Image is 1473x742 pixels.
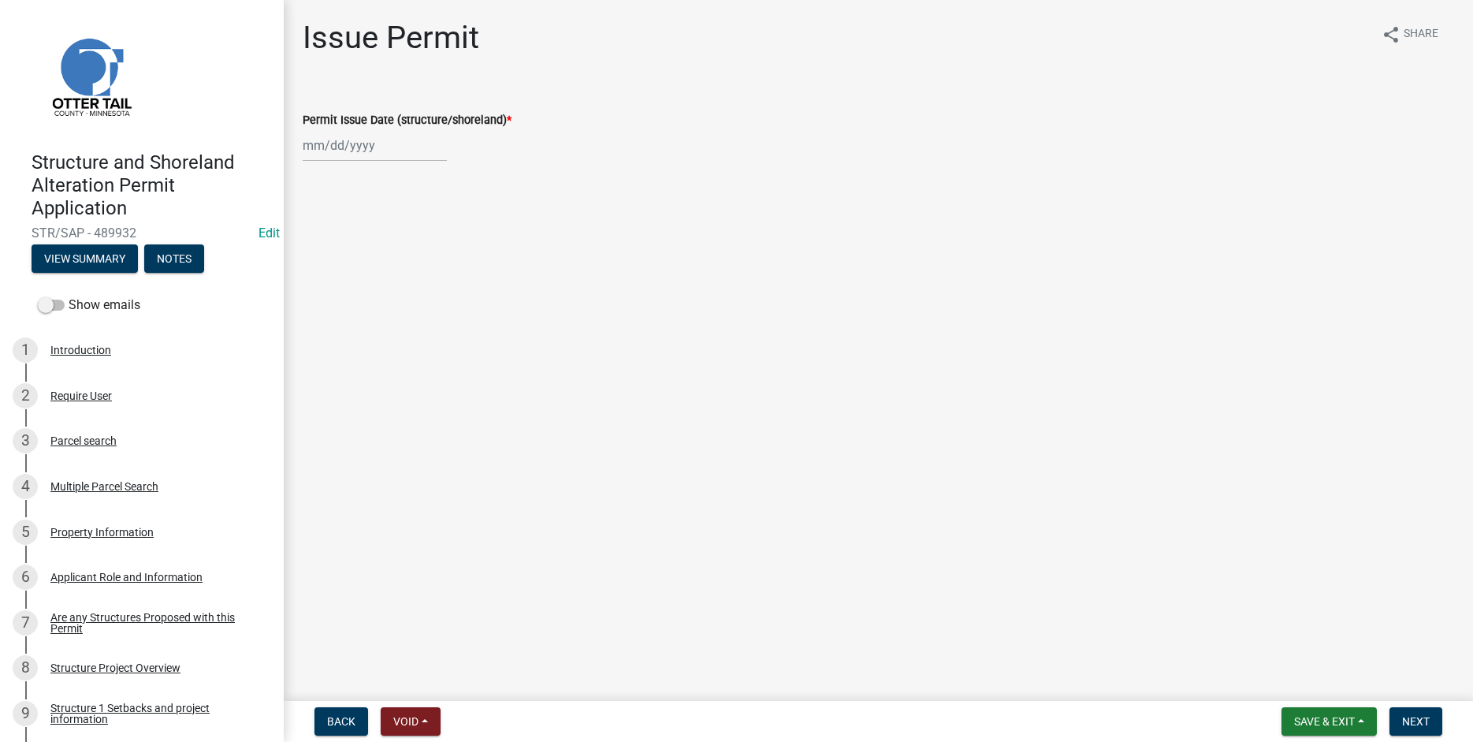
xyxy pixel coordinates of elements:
span: Back [327,715,355,728]
h1: Issue Permit [303,19,479,57]
button: Void [381,707,441,736]
span: STR/SAP - 489932 [32,226,252,240]
wm-modal-confirm: Edit Application Number [259,226,280,240]
div: Property Information [50,527,154,538]
div: Multiple Parcel Search [50,481,158,492]
input: mm/dd/yyyy [303,129,447,162]
div: 5 [13,520,38,545]
wm-modal-confirm: Summary [32,254,138,267]
div: 8 [13,655,38,680]
span: Next [1402,715,1430,728]
div: Structure 1 Setbacks and project information [50,703,259,725]
div: 9 [13,701,38,726]
div: 2 [13,383,38,408]
button: Back [314,707,368,736]
h4: Structure and Shoreland Alteration Permit Application [32,151,271,219]
button: View Summary [32,244,138,273]
div: Parcel search [50,435,117,446]
div: Applicant Role and Information [50,572,203,583]
label: Permit Issue Date (structure/shoreland) [303,115,511,126]
i: share [1382,25,1400,44]
div: 1 [13,337,38,363]
div: 7 [13,610,38,636]
div: Require User [50,390,112,401]
img: Otter Tail County, Minnesota [32,17,150,135]
span: Save & Exit [1294,715,1355,728]
span: Share [1404,25,1438,44]
div: Introduction [50,345,111,356]
div: 3 [13,428,38,453]
div: 4 [13,474,38,499]
wm-modal-confirm: Notes [144,254,204,267]
div: Structure Project Overview [50,662,180,673]
button: shareShare [1369,19,1451,50]
div: Are any Structures Proposed with this Permit [50,612,259,634]
a: Edit [259,226,280,240]
label: Show emails [38,296,140,315]
span: Void [393,715,418,728]
button: Next [1389,707,1442,736]
button: Save & Exit [1281,707,1377,736]
button: Notes [144,244,204,273]
div: 6 [13,565,38,590]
